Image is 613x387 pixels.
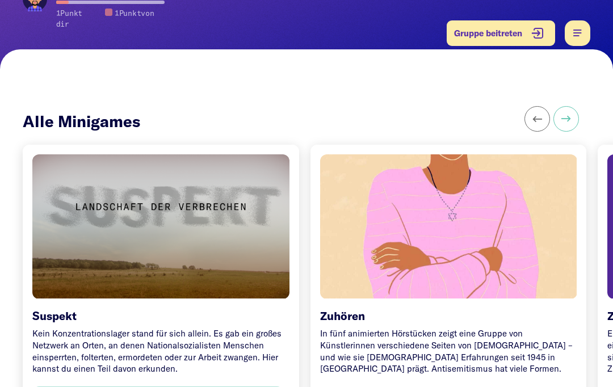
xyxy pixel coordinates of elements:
[320,310,577,328] h6: Zuhören
[32,310,289,328] h6: Suspekt
[60,9,82,18] span: Punkt
[56,9,154,28] span: 1 von dir
[23,112,140,131] h5: Alle Minigames
[56,9,154,28] span: 1
[119,9,141,18] span: Punkt
[320,328,577,375] div: In fünf animierten Hörstücken zeigt eine Gruppe von Künstlerinnen verschiedene Seiten von [DEMOGR...
[32,328,289,375] div: Kein Konzentrationslager stand für sich allein. Es gab ein großes Netzwerk an Orten, an denen Nat...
